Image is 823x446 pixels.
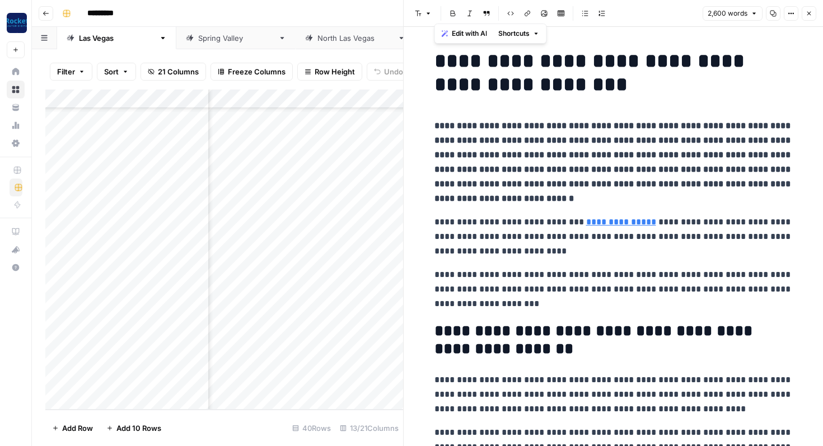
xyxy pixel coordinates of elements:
[452,29,487,39] span: Edit with AI
[97,63,136,81] button: Sort
[158,66,199,77] span: 21 Columns
[57,66,75,77] span: Filter
[198,32,274,44] div: [GEOGRAPHIC_DATA]
[7,98,25,116] a: Your Data
[50,63,92,81] button: Filter
[45,419,100,437] button: Add Row
[367,63,410,81] button: Undo
[62,422,93,434] span: Add Row
[7,116,25,134] a: Usage
[315,66,355,77] span: Row Height
[437,26,492,41] button: Edit with AI
[116,422,161,434] span: Add 10 Rows
[494,26,544,41] button: Shortcuts
[79,32,155,44] div: [GEOGRAPHIC_DATA]
[498,29,530,39] span: Shortcuts
[7,13,27,33] img: Rocket Pilots Logo
[100,419,168,437] button: Add 10 Rows
[228,66,286,77] span: Freeze Columns
[317,32,393,44] div: [GEOGRAPHIC_DATA]
[7,81,25,98] a: Browse
[176,27,296,49] a: [GEOGRAPHIC_DATA]
[104,66,119,77] span: Sort
[297,63,362,81] button: Row Height
[384,66,403,77] span: Undo
[288,419,335,437] div: 40 Rows
[7,134,25,152] a: Settings
[296,27,415,49] a: [GEOGRAPHIC_DATA]
[7,63,25,81] a: Home
[708,8,747,18] span: 2,600 words
[7,241,24,258] div: What's new?
[57,27,176,49] a: [GEOGRAPHIC_DATA]
[7,9,25,37] button: Workspace: Rocket Pilots
[7,223,25,241] a: AirOps Academy
[335,419,403,437] div: 13/21 Columns
[703,6,763,21] button: 2,600 words
[211,63,293,81] button: Freeze Columns
[141,63,206,81] button: 21 Columns
[7,241,25,259] button: What's new?
[7,259,25,276] button: Help + Support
